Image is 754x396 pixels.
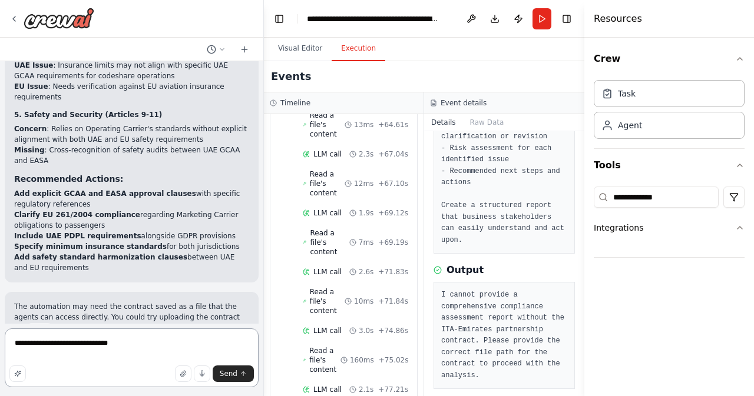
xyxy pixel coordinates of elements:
[618,88,636,99] div: Task
[280,98,310,108] h3: Timeline
[14,81,249,102] li: : Needs verification against EU aviation insurance requirements
[618,119,642,131] div: Agent
[379,355,409,365] span: + 75.02s
[14,211,140,219] strong: Clarify EU 261/2004 compliance
[350,355,374,365] span: 160ms
[378,149,408,159] span: + 67.04s
[14,231,249,241] li: alongside GDPR provisions
[194,365,210,382] button: Click to speak your automation idea
[271,11,287,27] button: Hide left sidebar
[378,120,408,129] span: + 64.61s
[235,42,254,56] button: Start a new chat
[309,346,340,374] span: Read a file's content
[14,146,45,154] strong: Missing
[378,267,408,277] span: + 71.83s
[310,169,345,198] span: Read a file's content
[594,75,745,148] div: Crew
[463,114,511,131] button: Raw Data
[359,326,373,335] span: 3.0s
[313,208,342,218] span: LLM call
[313,267,342,277] span: LLM call
[558,11,575,27] button: Hide right sidebar
[14,188,249,209] li: with specific regulatory references
[202,42,230,56] button: Switch to previous chat
[310,228,349,257] span: Read a file's content
[378,385,408,394] span: + 77.21s
[359,238,374,247] span: 7ms
[310,111,345,139] span: Read a file's content
[269,36,332,61] button: Visual Editor
[424,114,463,131] button: Details
[359,149,373,159] span: 2.3s
[14,232,141,240] strong: Include UAE PDPL requirements
[14,174,123,184] strong: Recommended Actions:
[354,120,373,129] span: 13ms
[378,208,408,218] span: + 69.12s
[14,60,249,81] li: : Insurance limits may not align with specific UAE GCAA requirements for codeshare operations
[14,252,249,273] li: between UAE and EU requirements
[313,385,342,394] span: LLM call
[14,301,249,344] p: The automation may need the contract saved as a file that the agents can access directly. You cou...
[354,297,373,306] span: 10ms
[359,385,373,394] span: 2.1s
[332,36,385,61] button: Execution
[271,68,311,85] h2: Events
[594,12,642,26] h4: Resources
[354,179,373,188] span: 12ms
[14,145,249,166] li: : Cross-recognition of safety audits between UAE GCAA and EASA
[313,149,342,159] span: LLM call
[14,82,48,91] strong: EU Issue
[14,253,187,261] strong: Add safety standard harmonization clauses
[24,8,94,29] img: Logo
[359,267,373,277] span: 2.6s
[378,238,408,247] span: + 69.19s
[307,13,439,25] nav: breadcrumb
[594,222,643,234] div: Integrations
[213,365,254,382] button: Send
[14,125,47,133] strong: Concern
[594,149,745,182] button: Tools
[14,61,53,69] strong: UAE Issue
[14,111,162,119] strong: 5. Safety and Security (Articles 9-11)
[14,209,249,231] li: regarding Marketing Carrier obligations to passengers
[378,326,408,335] span: + 74.86s
[14,189,196,198] strong: Add explicit GCAA and EASA approval clauses
[9,365,26,382] button: Improve this prompt
[29,323,51,334] code: .txt
[378,179,408,188] span: + 67.10s
[175,365,191,382] button: Upload files
[220,369,237,378] span: Send
[14,241,249,252] li: for both jurisdictions
[594,182,745,267] div: Tools
[14,242,167,251] strong: Specify minimum insurance standards
[359,208,373,218] span: 1.9s
[313,326,342,335] span: LLM call
[14,124,249,145] li: : Relies on Operating Carrier's standards without explicit alignment with both UAE and EU safety ...
[594,42,745,75] button: Crew
[310,287,345,315] span: Read a file's content
[441,289,567,381] pre: I cannot provide a comprehensive compliance assessment report without the ITA-Emirates partnershi...
[594,243,745,257] div: Integrations
[447,263,484,277] h3: Output
[594,212,745,243] button: Integrations
[441,98,487,108] h3: Event details
[378,297,408,306] span: + 71.84s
